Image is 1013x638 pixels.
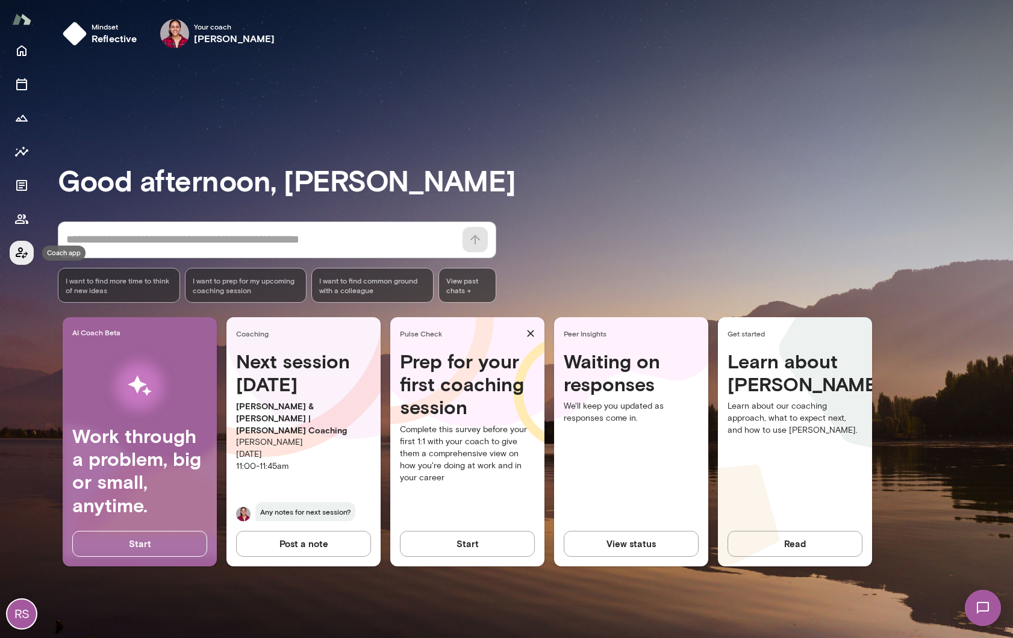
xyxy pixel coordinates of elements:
div: I want to find more time to think of new ideas [58,268,180,303]
p: [PERSON_NAME] & [PERSON_NAME] | [PERSON_NAME] Coaching [236,400,371,436]
h4: Waiting on responses [564,350,699,396]
span: Peer Insights [564,329,703,338]
div: I want to prep for my upcoming coaching session [185,268,307,303]
button: Post a note [236,531,371,556]
div: Siddhi SundarYour coach[PERSON_NAME] [152,14,284,53]
h4: Prep for your first coaching session [400,350,535,419]
p: Complete this survey before your first 1:1 with your coach to give them a comprehensive view on h... [400,424,535,484]
button: Coach app [10,241,34,265]
div: Coach app [42,246,86,261]
button: Home [10,39,34,63]
button: Start [400,531,535,556]
img: AI Workflows [86,348,193,424]
button: Documents [10,173,34,197]
h4: Work through a problem, big or small, anytime. [72,424,207,517]
span: View past chats -> [438,268,496,303]
img: Siddhi [236,507,251,521]
span: I want to find common ground with a colleague [319,276,426,295]
span: Your coach [194,22,275,31]
button: Insights [10,140,34,164]
span: Get started [728,329,867,338]
span: Coaching [236,329,376,338]
span: I want to prep for my upcoming coaching session [193,276,299,295]
button: Growth Plan [10,106,34,130]
button: Start [72,531,207,556]
img: Siddhi Sundar [160,19,189,48]
span: Pulse Check [400,329,522,338]
button: Sessions [10,72,34,96]
span: Mindset [92,22,137,31]
p: We'll keep you updated as responses come in. [564,400,699,424]
img: mindset [63,22,87,46]
button: Mindsetreflective [58,14,147,53]
button: Read [728,531,862,556]
h3: Good afternoon, [PERSON_NAME] [58,163,1013,197]
button: View status [564,531,699,556]
h6: reflective [92,31,137,46]
img: Mento [12,8,31,31]
button: Members [10,207,34,231]
p: [DATE] [236,448,371,460]
div: I want to find common ground with a colleague [311,268,434,303]
p: [PERSON_NAME] [236,436,371,448]
div: RS [7,599,36,628]
h4: Next session [DATE] [236,350,371,396]
h6: [PERSON_NAME] [194,31,275,46]
p: Learn about our coaching approach, what to expect next, and how to use [PERSON_NAME]. [728,400,862,436]
h4: Learn about [PERSON_NAME] [728,350,862,396]
span: Any notes for next session? [255,502,355,521]
p: 11:00 - 11:45am [236,460,371,472]
span: I want to find more time to think of new ideas [66,276,172,295]
span: AI Coach Beta [72,327,212,337]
